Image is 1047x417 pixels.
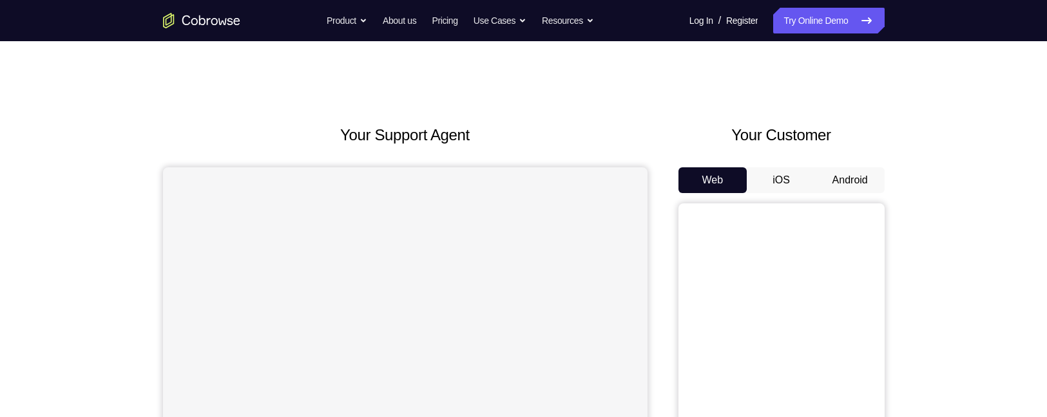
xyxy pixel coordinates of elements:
button: Web [678,167,747,193]
h2: Your Support Agent [163,124,648,147]
a: Pricing [432,8,457,33]
span: / [718,13,721,28]
a: About us [383,8,416,33]
a: Try Online Demo [773,8,884,33]
button: Resources [542,8,594,33]
button: Product [327,8,367,33]
button: Use Cases [474,8,526,33]
a: Register [726,8,758,33]
a: Log In [689,8,713,33]
button: Android [816,167,885,193]
button: iOS [747,167,816,193]
h2: Your Customer [678,124,885,147]
a: Go to the home page [163,13,240,28]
